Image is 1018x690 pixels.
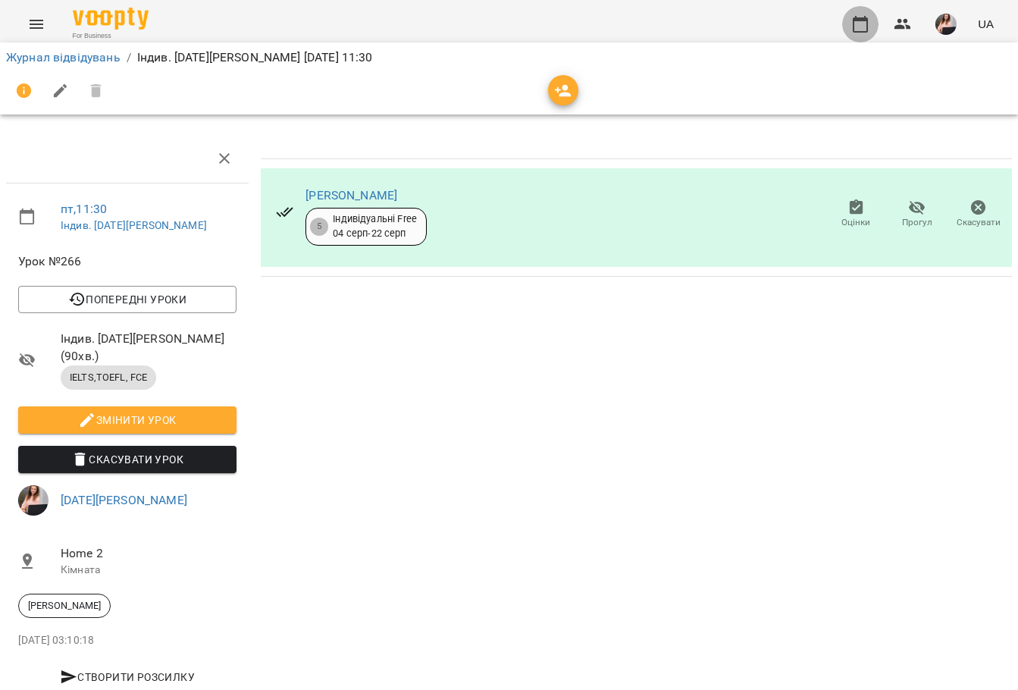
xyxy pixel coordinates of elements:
[18,6,55,42] button: Menu
[61,219,207,231] a: Індив. [DATE][PERSON_NAME]
[825,193,887,236] button: Оцінки
[18,286,236,313] button: Попередні уроки
[902,216,932,229] span: Прогул
[18,485,49,516] img: ee17c4d82a51a8e023162b2770f32a64.jpg
[18,594,111,618] div: [PERSON_NAME]
[935,14,957,35] img: ee17c4d82a51a8e023162b2770f32a64.jpg
[18,633,236,648] p: [DATE] 03:10:18
[948,193,1009,236] button: Скасувати
[18,252,236,271] span: Урок №266
[333,212,417,240] div: Індивідуальні Free 04 серп - 22 серп
[18,406,236,434] button: Змінити урок
[30,411,224,429] span: Змінити урок
[61,371,156,384] span: IELTS,TOEFL, FCE
[841,216,870,229] span: Оцінки
[137,49,373,67] p: Індив. [DATE][PERSON_NAME] [DATE] 11:30
[61,544,236,563] span: Home 2
[310,218,328,236] div: 5
[24,668,230,686] span: Створити розсилку
[73,8,149,30] img: Voopty Logo
[6,49,1012,67] nav: breadcrumb
[61,330,236,365] span: Індив. [DATE][PERSON_NAME] ( 90 хв. )
[61,563,236,578] p: Кімната
[127,49,131,67] li: /
[19,599,110,613] span: [PERSON_NAME]
[73,31,149,41] span: For Business
[972,10,1000,38] button: UA
[18,446,236,473] button: Скасувати Урок
[978,16,994,32] span: UA
[6,50,121,64] a: Журнал відвідувань
[305,188,397,202] a: [PERSON_NAME]
[887,193,948,236] button: Прогул
[61,493,187,507] a: [DATE][PERSON_NAME]
[30,290,224,309] span: Попередні уроки
[30,450,224,469] span: Скасувати Урок
[61,202,107,216] a: пт , 11:30
[957,216,1001,229] span: Скасувати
